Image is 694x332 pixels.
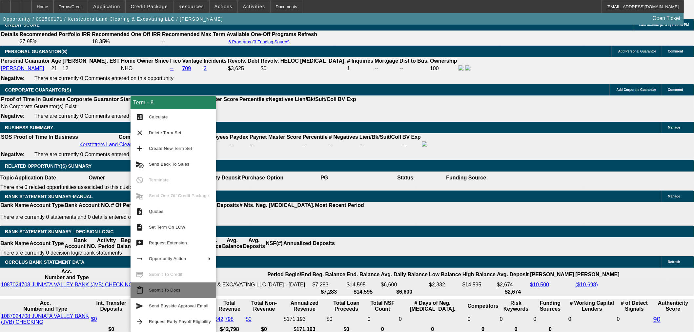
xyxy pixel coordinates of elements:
th: Authenticity Score [653,300,693,312]
span: Add Personal Guarantor [618,50,656,53]
th: Annualized Revenue [283,300,326,312]
th: Risk Keywords [500,300,533,312]
td: 12 [62,65,120,72]
a: Kerstetters Land Clearing & Excavating LLC [79,142,182,147]
a: [PERSON_NAME] [1,66,44,71]
th: Proof of Time In Business [1,96,66,103]
b: # Negatives [329,134,358,140]
span: Last Scored: [DATE] 2:15:28 PM [639,23,689,27]
b: [PERSON_NAME]. EST [63,58,120,64]
button: Activities [238,0,270,13]
span: Calculate [149,114,168,119]
td: 0 [617,313,652,325]
div: -- [250,142,301,148]
a: 1087024708 JUNIATA VALLEY BANK (JVB) CHECKING [1,282,133,287]
mat-icon: send [136,302,144,310]
td: 0 [500,313,533,325]
b: Negative: [1,113,25,119]
b: Company [119,134,143,140]
span: Opportunity Action [149,256,186,261]
th: Most Recent Period [315,202,364,209]
th: Acc. Number and Type [1,268,133,281]
span: Activities [243,4,265,9]
a: 90 [653,316,661,323]
th: Account Type [29,237,64,250]
td: -- [399,65,429,72]
mat-icon: try [136,239,144,247]
td: 0 [467,313,499,325]
a: $0 [91,316,97,322]
th: # Working Capital Lenders [568,300,616,312]
th: Total Loan Proceeds [326,300,367,312]
a: $0 [246,316,252,322]
th: # Of Periods [111,202,142,209]
th: Avg. Deposits [243,237,266,250]
div: $171,193 [284,316,325,322]
th: Competitors [467,300,499,312]
td: $0 [326,313,367,325]
td: $3,625 [228,65,260,72]
td: [DATE] - [DATE] [267,281,311,288]
th: Recommended Max Term [162,31,226,38]
span: PERSONAL GUARANTOR(S) [5,49,68,54]
th: Funding Sources [533,300,567,312]
b: Incidents [204,58,227,64]
a: ($10,698) [576,282,598,287]
span: There are currently 0 Comments entered on this opportunity [34,152,173,157]
span: Comment [668,88,683,92]
td: 21 [51,65,61,72]
th: Details [1,31,18,38]
b: Personal Guarantor [1,58,50,64]
span: Add Corporate Guarantor [617,88,656,92]
th: # Days of Neg. [MEDICAL_DATA]. [398,300,467,312]
a: 709 [182,66,191,71]
td: -- [230,141,249,148]
span: Manage [668,126,680,129]
td: -- [162,38,226,45]
b: Dist to Bus. [400,58,429,64]
b: Ownership [430,58,457,64]
button: Actions [210,0,237,13]
b: #Negatives [266,96,294,102]
th: Security Deposit [199,172,241,184]
b: Percentile [239,96,264,102]
span: Create New Term Set [149,146,192,151]
th: Owner [56,172,137,184]
td: $6,600 [381,281,428,288]
span: There are currently 0 Comments entered on this opportunity [34,113,173,119]
td: 0 [367,313,398,325]
th: Available One-Off Programs [226,31,297,38]
span: BANK STATEMENT SUMMARY-MANUAL [5,194,93,199]
th: Beg. Balance [116,237,137,250]
th: # of Detect Signals [617,300,652,312]
img: facebook-icon.png [459,65,464,71]
span: Resources [178,4,204,9]
td: $14,595 [462,281,496,288]
b: Lien/Bk/Suit/Coll [295,96,337,102]
mat-icon: request_quote [136,208,144,216]
span: OCROLUS BANK STATEMENT DATA [5,259,84,265]
b: BV Exp [402,134,421,140]
td: 27.95% [19,38,91,45]
div: -- [329,142,358,148]
th: Status [365,172,446,184]
button: Resources [173,0,209,13]
span: Manage [668,195,680,198]
mat-icon: arrow_forward [136,318,144,326]
th: Recommended One Off IRR [92,31,161,38]
th: $6,600 [381,289,428,295]
a: -- [170,66,174,71]
th: Low Balance [429,268,461,281]
span: Set Term On LCW [149,225,185,230]
th: Annualized Deposits [283,237,335,250]
th: Sum of the Total NSF Count and Total Overdraft Fee Count from Ocrolus [367,300,398,312]
a: 1087024708 JUNIATA VALLEY BANK (JVB) CHECKING [1,313,89,325]
th: Total Revenue [214,300,245,312]
b: Home Owner Since [121,58,169,64]
mat-icon: cancel_schedule_send [136,160,144,168]
td: -- [375,65,399,72]
mat-icon: arrow_right_alt [136,255,144,263]
span: Request Extension [149,240,187,245]
span: 0 [568,316,571,322]
img: facebook-icon.png [422,141,427,147]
